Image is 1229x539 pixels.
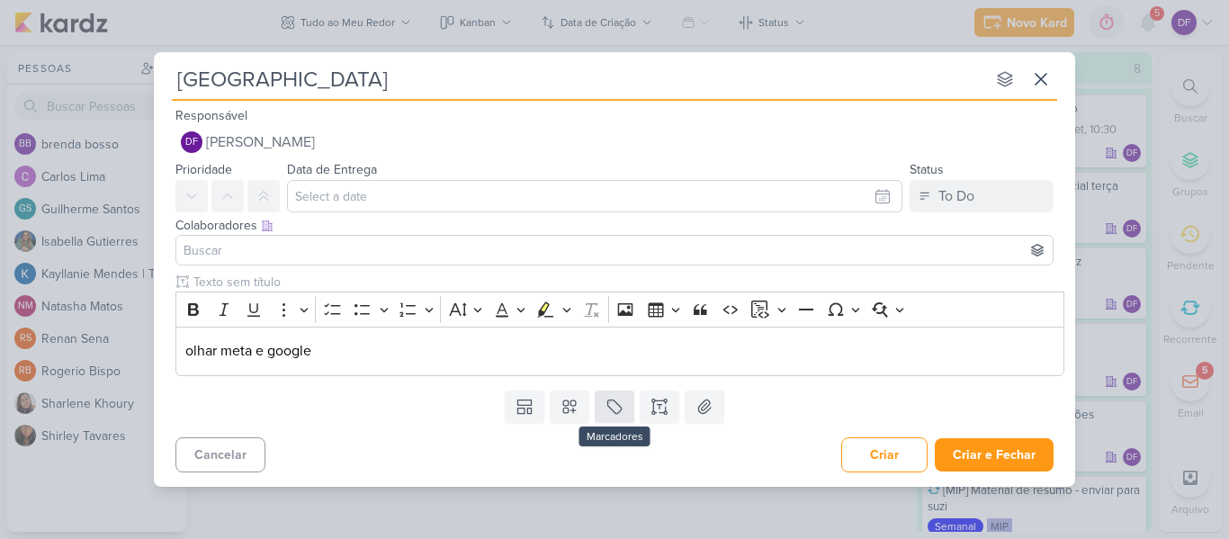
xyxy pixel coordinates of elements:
button: DF [PERSON_NAME] [175,126,1054,158]
span: [PERSON_NAME] [206,131,315,153]
div: Editor editing area: main [175,327,1064,376]
button: Criar [841,437,928,472]
div: Colaboradores [175,216,1054,235]
label: Prioridade [175,162,232,177]
label: Status [910,162,944,177]
input: Texto sem título [190,273,1064,292]
input: Select a date [287,180,902,212]
button: Criar e Fechar [935,438,1054,472]
div: To Do [938,185,974,207]
button: To Do [910,180,1054,212]
div: Diego Freitas [181,131,202,153]
p: DF [185,138,198,148]
input: Kard Sem Título [172,63,985,95]
label: Responsável [175,108,247,123]
p: olhar meta e google [185,340,1055,362]
div: Editor toolbar [175,292,1064,327]
button: Cancelar [175,437,265,472]
div: Marcadores [579,427,650,446]
input: Buscar [180,239,1049,261]
label: Data de Entrega [287,162,377,177]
